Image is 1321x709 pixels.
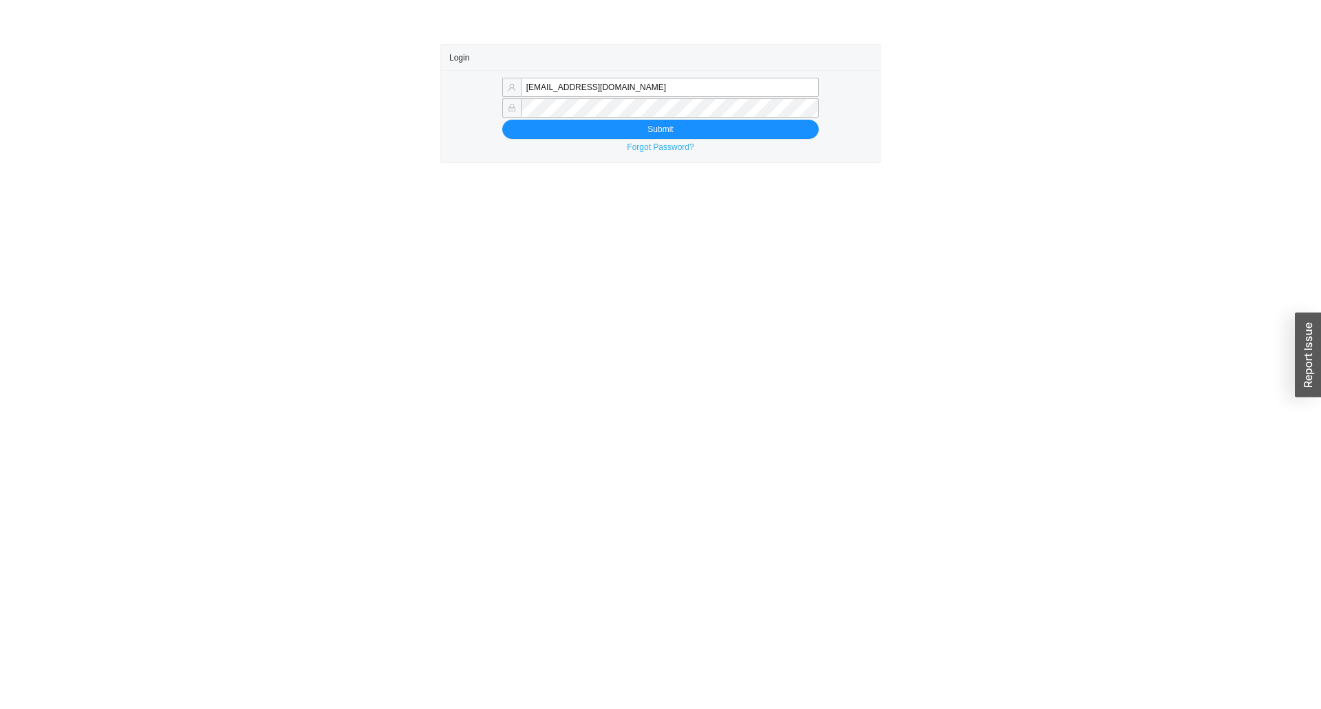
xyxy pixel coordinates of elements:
div: Login [449,45,872,70]
span: Submit [647,122,673,136]
input: Email [521,78,819,97]
button: Submit [502,120,819,139]
span: lock [508,104,516,112]
span: user [508,83,516,91]
a: Forgot Password? [627,142,694,152]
